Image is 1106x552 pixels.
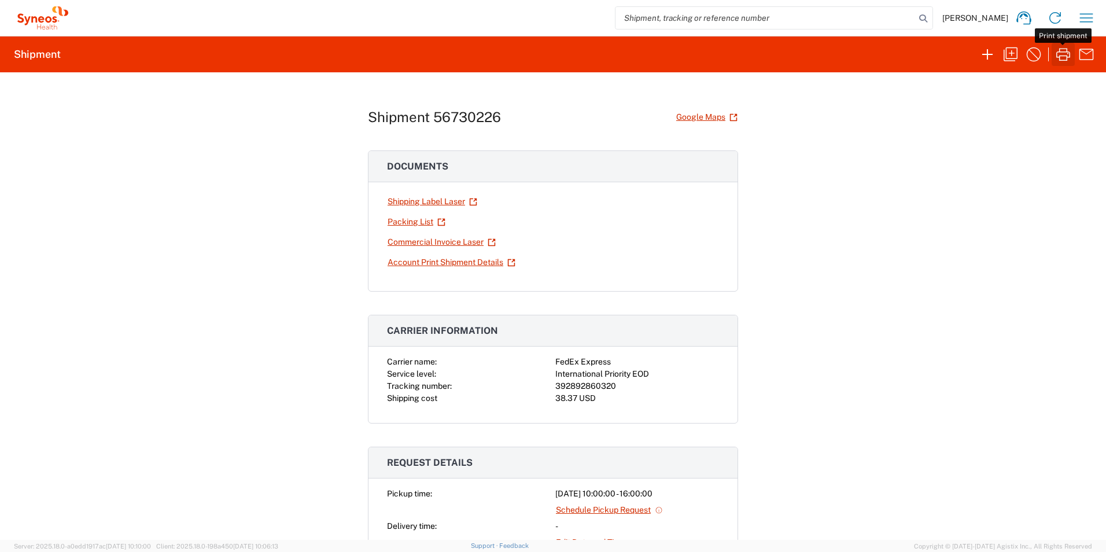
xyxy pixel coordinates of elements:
[387,457,473,468] span: Request details
[387,381,452,391] span: Tracking number:
[14,47,61,61] h2: Shipment
[942,13,1008,23] span: [PERSON_NAME]
[387,252,516,273] a: Account Print Shipment Details
[555,392,719,404] div: 38.37 USD
[106,543,151,550] span: [DATE] 10:10:00
[387,212,446,232] a: Packing List
[676,107,738,127] a: Google Maps
[499,542,529,549] a: Feedback
[14,543,151,550] span: Server: 2025.18.0-a0edd1917ac
[555,500,663,520] a: Schedule Pickup Request
[156,543,278,550] span: Client: 2025.18.0-198a450
[555,520,719,532] div: -
[233,543,278,550] span: [DATE] 10:06:13
[555,356,719,368] div: FedEx Express
[387,232,496,252] a: Commercial Invoice Laser
[555,380,719,392] div: 392892860320
[368,109,501,126] h1: Shipment 56730226
[387,325,498,336] span: Carrier information
[387,192,478,212] a: Shipping Label Laser
[555,488,719,500] div: [DATE] 10:00:00 - 16:00:00
[387,393,437,403] span: Shipping cost
[387,489,432,498] span: Pickup time:
[914,541,1092,551] span: Copyright © [DATE]-[DATE] Agistix Inc., All Rights Reserved
[387,521,437,531] span: Delivery time:
[387,161,448,172] span: Documents
[387,357,437,366] span: Carrier name:
[387,369,436,378] span: Service level:
[615,7,915,29] input: Shipment, tracking or reference number
[555,368,719,380] div: International Priority EOD
[471,542,500,549] a: Support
